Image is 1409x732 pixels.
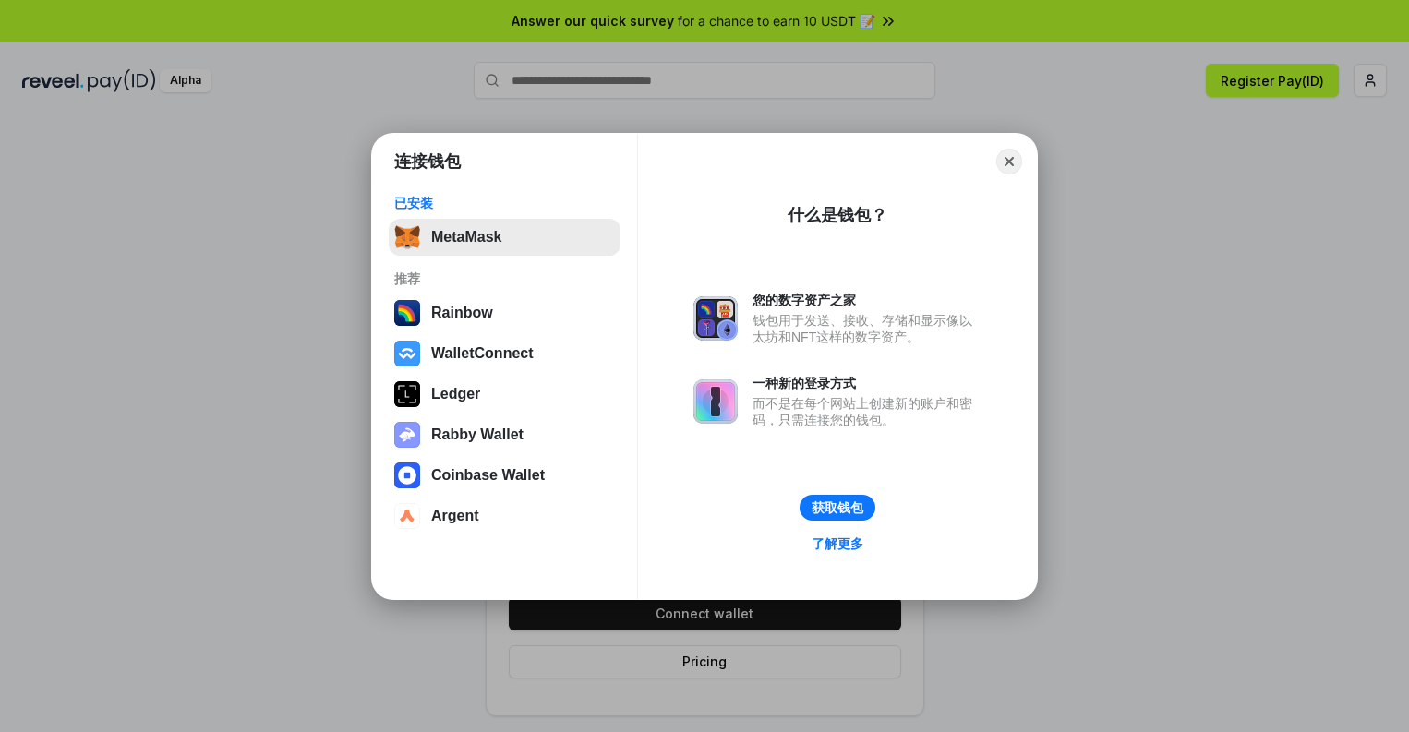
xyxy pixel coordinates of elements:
button: WalletConnect [389,335,620,372]
button: Rabby Wallet [389,416,620,453]
img: svg+xml,%3Csvg%20width%3D%2228%22%20height%3D%2228%22%20viewBox%3D%220%200%2028%2028%22%20fill%3D... [394,503,420,529]
div: WalletConnect [431,345,534,362]
img: svg+xml,%3Csvg%20xmlns%3D%22http%3A%2F%2Fwww.w3.org%2F2000%2Fsvg%22%20fill%3D%22none%22%20viewBox... [693,296,738,341]
div: Ledger [431,386,480,402]
button: Close [996,149,1022,174]
div: Coinbase Wallet [431,467,545,484]
button: Rainbow [389,294,620,331]
div: MetaMask [431,229,501,246]
div: 什么是钱包？ [788,204,887,226]
img: svg+xml,%3Csvg%20xmlns%3D%22http%3A%2F%2Fwww.w3.org%2F2000%2Fsvg%22%20fill%3D%22none%22%20viewBox... [394,422,420,448]
div: Argent [431,508,479,524]
img: svg+xml,%3Csvg%20width%3D%22120%22%20height%3D%22120%22%20viewBox%3D%220%200%20120%20120%22%20fil... [394,300,420,326]
img: svg+xml,%3Csvg%20width%3D%2228%22%20height%3D%2228%22%20viewBox%3D%220%200%2028%2028%22%20fill%3D... [394,462,420,488]
div: Rainbow [431,305,493,321]
div: 已安装 [394,195,615,211]
div: 一种新的登录方式 [753,375,981,391]
div: 您的数字资产之家 [753,292,981,308]
div: 了解更多 [812,535,863,552]
div: Rabby Wallet [431,426,524,443]
img: svg+xml,%3Csvg%20fill%3D%22none%22%20height%3D%2233%22%20viewBox%3D%220%200%2035%2033%22%20width%... [394,224,420,250]
button: Ledger [389,376,620,413]
button: Coinbase Wallet [389,457,620,494]
img: svg+xml,%3Csvg%20xmlns%3D%22http%3A%2F%2Fwww.w3.org%2F2000%2Fsvg%22%20width%3D%2228%22%20height%3... [394,381,420,407]
h1: 连接钱包 [394,150,461,173]
div: 获取钱包 [812,499,863,516]
button: 获取钱包 [800,495,875,521]
img: svg+xml,%3Csvg%20width%3D%2228%22%20height%3D%2228%22%20viewBox%3D%220%200%2028%2028%22%20fill%3D... [394,341,420,366]
a: 了解更多 [801,532,874,556]
button: MetaMask [389,219,620,256]
button: Argent [389,498,620,534]
img: svg+xml,%3Csvg%20xmlns%3D%22http%3A%2F%2Fwww.w3.org%2F2000%2Fsvg%22%20fill%3D%22none%22%20viewBox... [693,379,738,424]
div: 推荐 [394,270,615,287]
div: 钱包用于发送、接收、存储和显示像以太坊和NFT这样的数字资产。 [753,312,981,345]
div: 而不是在每个网站上创建新的账户和密码，只需连接您的钱包。 [753,395,981,428]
